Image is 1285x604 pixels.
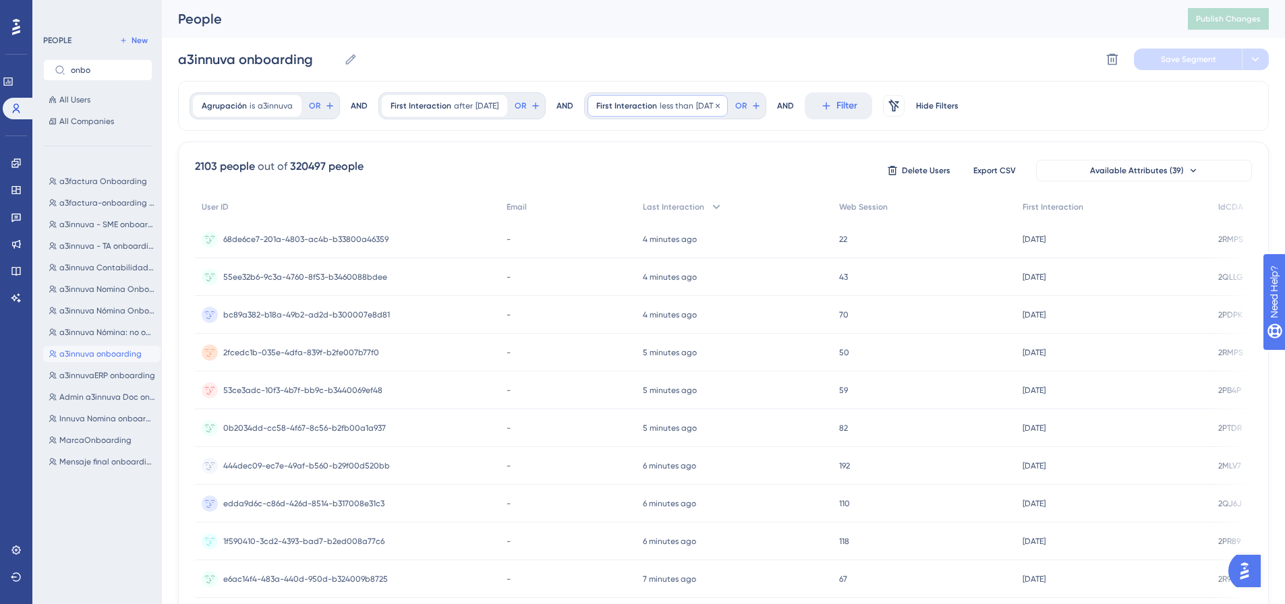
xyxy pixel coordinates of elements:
[202,100,247,111] span: Agrupación
[643,499,696,508] time: 6 minutes ago
[43,195,161,211] button: a3factura-onboarding CTA no solape encuesta
[454,100,473,111] span: after
[43,303,161,319] button: a3innuva Nómina Onboarding Migrados V5
[43,389,161,405] button: Admin a3innuva Doc onboarding
[515,100,526,111] span: OR
[1161,54,1216,65] span: Save Segment
[59,284,155,295] span: a3innuva Nomina Onboarding
[1036,160,1252,181] button: Available Attributes (39)
[1023,423,1046,433] time: [DATE]
[223,347,379,358] span: 2fcedc1b-035e-4dfa-839f-b2fe007b77f0
[59,198,155,208] span: a3factura-onboarding CTA no solape encuesta
[507,423,511,433] span: -
[643,423,697,433] time: 5 minutes ago
[250,100,255,111] span: is
[43,281,161,297] button: a3innuva Nomina Onboarding
[43,113,152,129] button: All Companies
[258,100,293,111] span: a3innuva
[839,574,847,584] span: 67
[836,98,857,114] span: Filter
[132,35,148,46] span: New
[556,92,573,119] div: AND
[32,3,84,20] span: Need Help?
[223,385,382,396] span: 53ce3adc-10f3-4b7f-bb9c-b3440069ef48
[59,456,155,467] span: Mensaje final onboarding colaborativo
[507,202,527,212] span: Email
[839,460,850,471] span: 192
[885,160,952,181] button: Delete Users
[223,574,388,584] span: e6ac14f4-483a-440d-950d-b324009b8725
[59,435,132,446] span: MarcaOnboarding
[513,95,542,117] button: OR
[643,348,697,357] time: 5 minutes ago
[391,100,451,111] span: First Interaction
[973,165,1016,176] span: Export CSV
[223,423,386,433] span: 0b2034dd-cc58-4f67-8c56-b2fb00a1a937
[507,536,511,547] span: -
[223,309,390,320] span: bc89a382-b18a-49b2-ad2d-b300007e8d81
[290,158,364,175] div: 320497 people
[223,498,384,509] span: edda9d6c-c86d-426d-8514-b317008e31c3
[223,536,384,547] span: 1f590410-3cd2-4393-bad7-b2ed008a77c6
[1218,423,1242,433] span: 2PTDR
[1023,310,1046,320] time: [DATE]
[59,370,155,381] span: a3innuvaERP onboarding
[1023,348,1046,357] time: [DATE]
[507,385,511,396] span: -
[309,100,320,111] span: OR
[1023,499,1046,508] time: [DATE]
[839,202,888,212] span: Web Session
[902,165,950,176] span: Delete Users
[660,100,693,111] span: less than
[839,498,850,509] span: 110
[777,92,794,119] div: AND
[1218,202,1243,212] span: IdCDA
[1218,272,1243,282] span: 2QLLG
[1134,49,1242,70] button: Save Segment
[1090,165,1184,176] span: Available Attributes (39)
[59,219,155,230] span: a3innuva - SME onboarding
[43,367,161,384] button: a3innuvaERP onboarding
[1023,202,1083,212] span: First Interaction
[507,347,511,358] span: -
[507,309,511,320] span: -
[915,95,959,117] button: Hide Filters
[59,327,155,338] span: a3innuva Nómina: no onboarding
[202,202,229,212] span: User ID
[223,272,387,282] span: 55ee32b6-9c3a-4760-8f53-b3460088bdee
[59,349,142,359] span: a3innuva onboarding
[195,158,255,175] div: 2103 people
[643,386,697,395] time: 5 minutes ago
[643,537,696,546] time: 6 minutes ago
[643,310,697,320] time: 4 minutes ago
[258,158,287,175] div: out of
[1023,537,1046,546] time: [DATE]
[115,32,152,49] button: New
[643,461,696,471] time: 6 minutes ago
[476,100,498,111] span: [DATE]
[1228,551,1269,591] iframe: UserGuiding AI Assistant Launcher
[43,173,161,189] button: a3factura Onboarding
[1023,386,1046,395] time: [DATE]
[696,100,719,111] span: [DATE]
[839,309,849,320] span: 70
[643,272,697,282] time: 4 minutes ago
[733,95,763,117] button: OR
[1188,8,1269,30] button: Publish Changes
[59,413,155,424] span: Innuva Nomina onboarding mensaje final
[71,65,141,75] input: Search
[223,460,390,471] span: 444dec09-ec7e-49af-b560-b29f00d520bb
[43,346,161,362] button: a3innuva onboarding
[839,272,848,282] span: 43
[507,574,511,584] span: -
[43,260,161,276] button: a3innuva Contabilidad: Onboarding + guia tour para Auditoría
[839,347,849,358] span: 50
[59,116,114,127] span: All Companies
[596,100,657,111] span: First Interaction
[178,50,339,69] input: Segment Name
[839,536,849,547] span: 118
[735,100,747,111] span: OR
[507,498,511,509] span: -
[43,92,152,108] button: All Users
[351,92,368,119] div: AND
